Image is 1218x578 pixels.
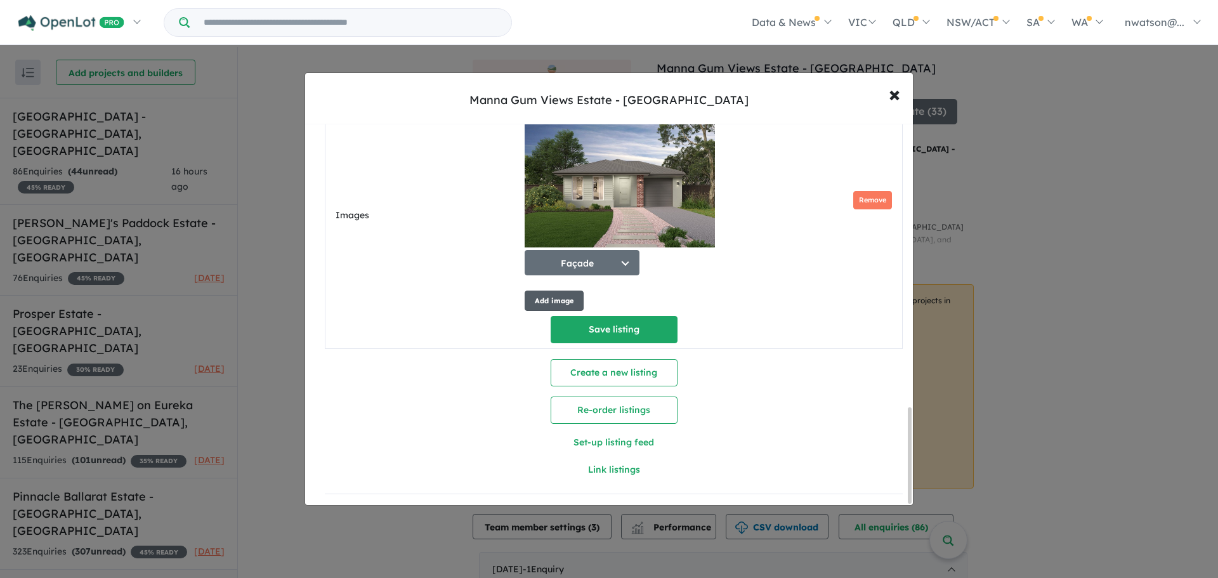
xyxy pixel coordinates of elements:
[1125,16,1184,29] span: nwatson@...
[525,291,584,312] button: Add image
[525,121,715,247] img: 9k=
[18,15,124,31] img: Openlot PRO Logo White
[192,9,509,36] input: Try estate name, suburb, builder or developer
[469,429,759,456] button: Set-up listing feed
[336,208,520,223] label: Images
[469,456,759,483] button: Link listings
[469,92,749,108] div: Manna Gum Views Estate - [GEOGRAPHIC_DATA]
[551,316,678,343] button: Save listing
[551,359,678,386] button: Create a new listing
[551,397,678,424] button: Re-order listings
[525,250,639,275] button: Façade
[853,191,892,209] button: Remove
[889,80,900,107] span: ×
